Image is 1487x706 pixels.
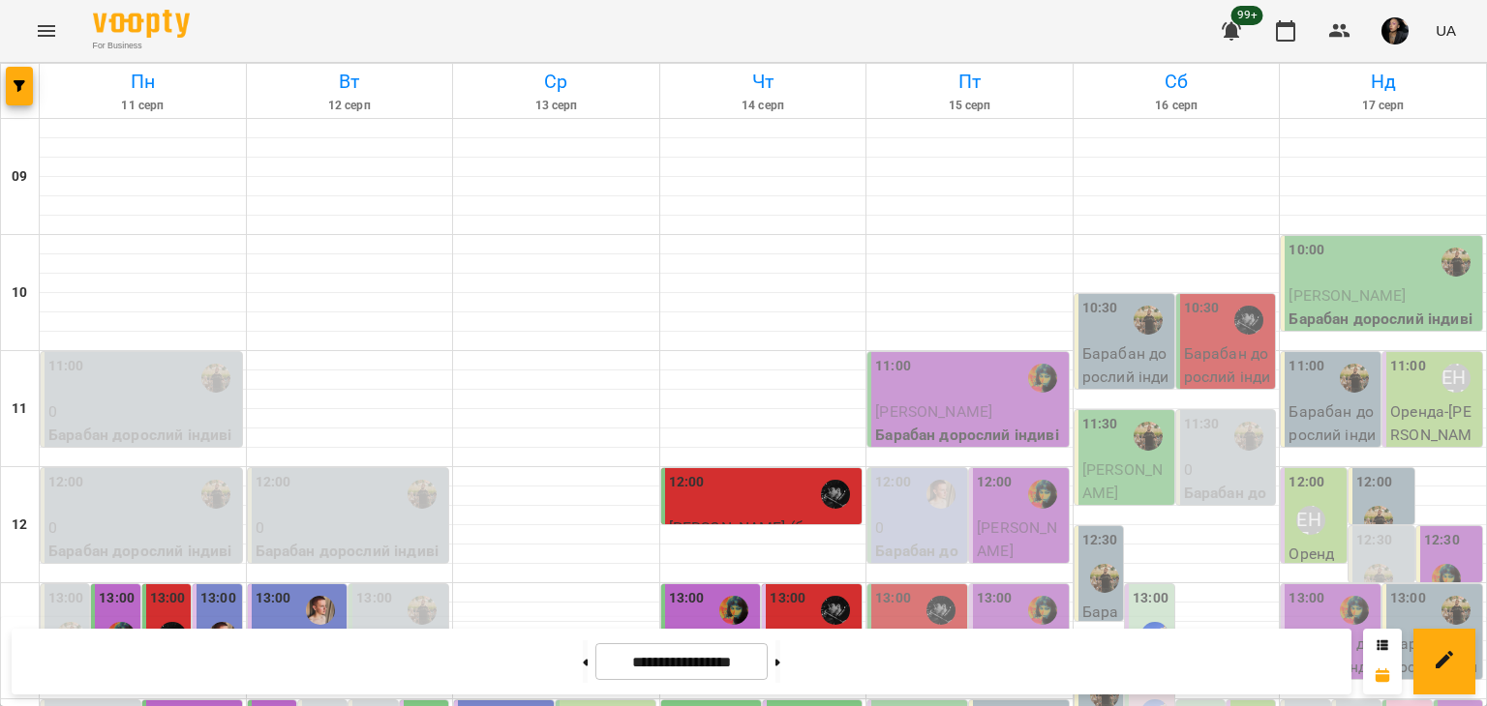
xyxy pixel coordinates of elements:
img: Михайло [гітара] [926,480,956,509]
span: [PERSON_NAME] [1082,460,1163,502]
h6: 12 [12,515,27,536]
img: Слава Болбі [барабани/перкусія] [1090,564,1119,593]
p: 0 [48,400,238,424]
p: 0 [256,516,445,540]
h6: Вт [250,67,450,97]
label: 10:30 [1184,298,1220,319]
h6: 13 серп [456,97,656,115]
label: 12:00 [1289,472,1324,493]
h6: Пн [43,67,243,97]
img: Слава Болбі [барабани/перкусія] [408,596,437,625]
label: 12:00 [48,472,84,493]
label: 13:00 [200,588,236,609]
label: 10:00 [1289,240,1324,261]
img: Слава Болбі [барабани/перкусія] [1134,422,1163,451]
div: Настя Поганка [барабани] [719,596,748,625]
p: Барабан дорослий індивідуальний с4 ([PERSON_NAME]) [48,424,238,492]
img: Слава Болбі [барабани/перкусія] [201,364,230,393]
label: 13:00 [770,588,805,609]
label: 11:30 [1184,414,1220,435]
img: Настя Поганка [барабани] [1028,480,1057,509]
p: Барабан дорослий індивідуальний - [PERSON_NAME] [1184,342,1272,456]
span: 99+ [1231,6,1263,25]
h6: 15 серп [869,97,1070,115]
h6: 16 серп [1077,97,1277,115]
img: Слава Болбі [барабани/перкусія] [1234,422,1263,451]
label: 13:00 [1289,588,1324,609]
h6: 12 серп [250,97,450,115]
h6: 14 серп [663,97,864,115]
label: 13:00 [256,588,291,609]
img: Козаченко Євгеній [барабани] [821,480,850,509]
h6: 10 [12,282,27,304]
p: Барабан дорослий індивідуальний с8 ([PERSON_NAME]) [256,540,445,608]
label: 13:00 [150,588,186,609]
div: Слава Болбі [барабани/перкусія] [1340,364,1369,393]
label: 11:30 [1082,414,1118,435]
p: Барабан дорослий індивідуальний с4 ([PERSON_NAME]) [48,540,238,608]
label: 11:00 [1390,356,1426,377]
img: Козаченко Євгеній [барабани] [926,596,956,625]
span: [PERSON_NAME] (батько [PERSON_NAME]) [669,518,846,560]
p: Барабан дорослий індивідуальний с8 - [PERSON_NAME] [1289,400,1377,515]
span: [PERSON_NAME] [977,518,1057,560]
img: 0e55e402c6d6ea647f310bbb168974a3.jpg [1381,17,1409,44]
div: Слава Болбі [барабани/перкусія] [1364,506,1393,535]
div: Настя Поганка [барабани] [1028,364,1057,393]
p: 0 [48,516,238,540]
img: Слава Болбі [барабани/перкусія] [1364,564,1393,593]
img: Слава Болбі [барабани/перкусія] [1441,248,1471,277]
img: Настя Поганка [барабани] [1028,596,1057,625]
span: [PERSON_NAME] [1289,286,1406,305]
img: Слава Болбі [барабани/перкусія] [1441,596,1471,625]
p: 0 [875,516,963,540]
img: Настя Поганка [барабани] [1340,596,1369,625]
label: 11:00 [875,356,911,377]
label: 13:00 [669,588,705,609]
img: Михайло [гітара] [306,596,335,625]
label: 11:00 [48,356,84,377]
label: 10:30 [1082,298,1118,319]
p: Барабан дорослий індивідуальний [1289,308,1478,353]
label: 12:30 [1424,530,1460,551]
label: 13:00 [1390,588,1426,609]
label: 12:00 [1356,472,1392,493]
button: Menu [23,8,70,54]
label: 12:00 [669,472,705,493]
div: Настя Поганка [барабани] [1432,564,1461,593]
label: 12:00 [256,472,291,493]
p: Оренда - [PERSON_NAME] [1289,543,1343,633]
img: Слава Болбі [барабани/перкусія] [408,480,437,509]
span: For Business [93,40,190,52]
p: Барабан дорослий індивідуальний [1082,504,1170,573]
div: Козаченко Євгеній [барабани] [821,596,850,625]
label: 13:00 [356,588,392,609]
h6: 09 [12,166,27,188]
label: 13:00 [48,588,84,609]
div: Слава Болбі [барабани/перкусія] [1134,306,1163,335]
p: Барабан дорослий індивідуальний с4 - [PERSON_NAME] [1082,342,1170,456]
p: Барабан дорослий індивідуальний [875,424,1065,469]
label: 12:00 [977,472,1013,493]
h6: 17 серп [1283,97,1483,115]
label: 12:00 [875,472,911,493]
img: Слава Болбі [барабани/перкусія] [201,480,230,509]
h6: Чт [663,67,864,97]
img: Козаченко Євгеній [барабани] [1234,306,1263,335]
span: [PERSON_NAME] [875,402,992,421]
